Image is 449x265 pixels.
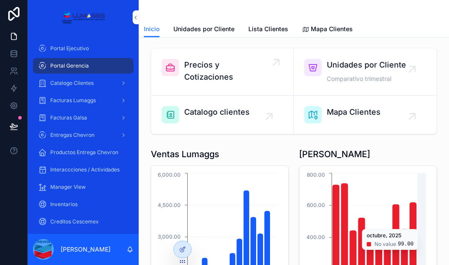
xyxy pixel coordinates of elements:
[173,25,234,33] span: Unidades por Cliente
[33,214,133,229] a: Creditos Cescemex
[33,127,133,143] a: Entregas Chevron
[50,132,94,139] span: Entregas Chevron
[184,106,250,118] span: Catalogo clientes
[294,96,436,134] a: Mapa Clientes
[33,75,133,91] a: Catalogo Clientes
[50,45,89,52] span: Portal Ejecutivo
[50,97,96,104] span: Facturas Lumaggs
[50,184,86,191] span: Manager View
[151,96,294,134] a: Catalogo clientes
[50,149,118,156] span: Productos Entrega Chevron
[248,21,288,39] a: Lista Clientes
[299,148,370,160] h1: [PERSON_NAME]
[50,201,78,208] span: Inventarios
[50,166,120,173] span: Interaccciones / Actividades
[33,179,133,195] a: Manager View
[327,74,406,83] span: Comparativo trimestral
[50,114,87,121] span: Facturas Galsa
[294,48,436,96] a: Unidades por ClienteComparativo trimestral
[144,21,159,38] a: Inicio
[144,25,159,33] span: Inicio
[158,202,181,208] tspan: 4,500.00
[307,171,325,178] tspan: 800.00
[158,233,181,240] tspan: 3,000.00
[33,93,133,108] a: Facturas Lumaggs
[158,171,181,178] tspan: 6,000.00
[33,58,133,74] a: Portal Gerencia
[311,25,353,33] span: Mapa Clientes
[302,21,353,39] a: Mapa Clientes
[33,145,133,160] a: Productos Entrega Chevron
[184,59,269,83] span: Precios y Cotizaciones
[307,202,325,208] tspan: 600.00
[327,106,381,118] span: Mapa Clientes
[50,218,99,225] span: Creditos Cescemex
[33,162,133,178] a: Interaccciones / Actividades
[33,197,133,212] a: Inventarios
[50,80,94,87] span: Catalogo Clientes
[33,110,133,126] a: Facturas Galsa
[50,62,89,69] span: Portal Gerencia
[28,35,139,234] div: scrollable content
[327,59,406,71] span: Unidades por Cliente
[151,148,219,160] h1: Ventas Lumaggs
[151,48,294,96] a: Precios y Cotizaciones
[248,25,288,33] span: Lista Clientes
[306,234,325,240] tspan: 400.00
[173,21,234,39] a: Unidades por Cliente
[61,245,111,254] p: [PERSON_NAME]
[33,41,133,56] a: Portal Ejecutivo
[61,10,105,24] img: App logo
